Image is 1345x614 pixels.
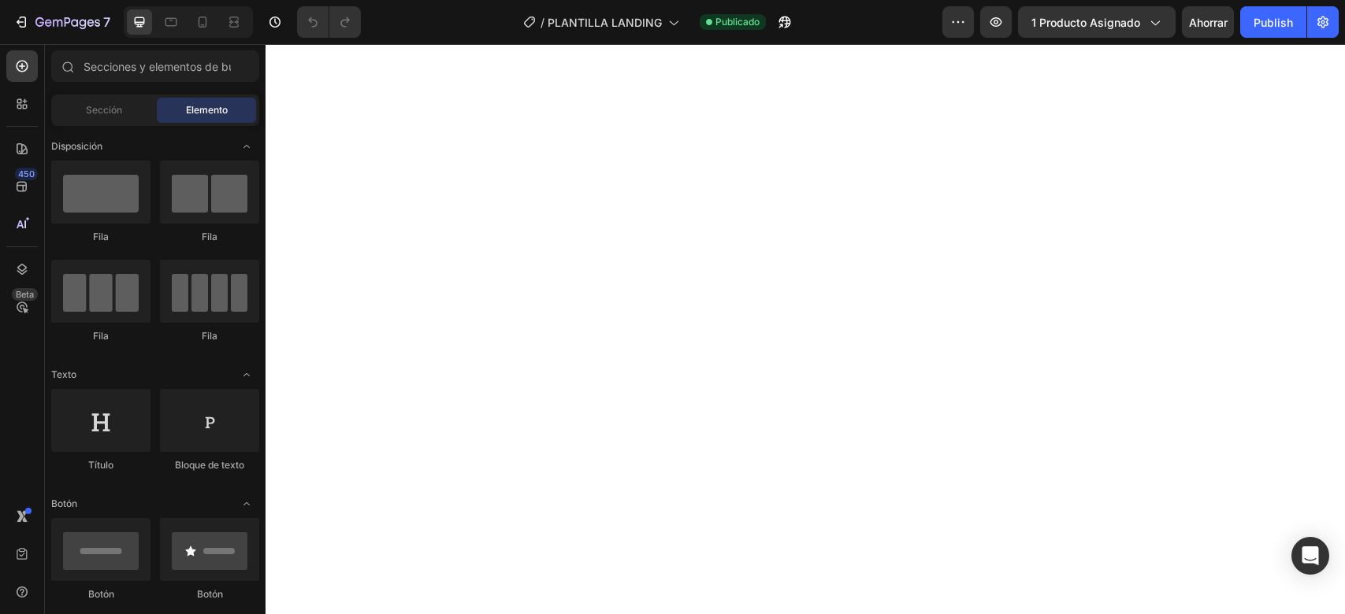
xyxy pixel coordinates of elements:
[51,140,102,152] font: Disposición
[51,497,77,509] font: Botón
[6,6,117,38] button: 7
[93,231,109,242] font: Fila
[18,168,35,179] font: 450
[197,588,223,600] font: Botón
[88,459,113,471] font: Título
[1031,16,1140,29] font: 1 producto asignado
[1291,537,1329,575] div: Open Intercom Messenger
[1254,14,1293,31] div: Publish
[1018,6,1176,38] button: 1 producto asignado
[93,330,109,342] font: Fila
[202,330,217,342] font: Fila
[266,44,1345,614] iframe: Área de diseño
[202,231,217,242] font: Fila
[86,104,122,116] font: Sección
[88,588,114,600] font: Botón
[1182,6,1234,38] button: Ahorrar
[715,16,760,28] font: Publicado
[541,14,544,31] span: /
[234,134,259,159] span: Abrir palanca
[103,14,110,30] font: 7
[548,14,662,31] span: PLANTILLA LANDING
[234,362,259,387] span: Abrir palanca
[51,50,259,82] input: Secciones y elementos de búsqueda
[1189,16,1228,29] font: Ahorrar
[234,491,259,516] span: Abrir palanca
[175,459,244,471] font: Bloque de texto
[51,368,76,380] font: Texto
[186,104,228,116] font: Elemento
[1240,6,1306,38] button: Publish
[16,289,34,300] font: Beta
[297,6,361,38] div: Deshacer/Rehacer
